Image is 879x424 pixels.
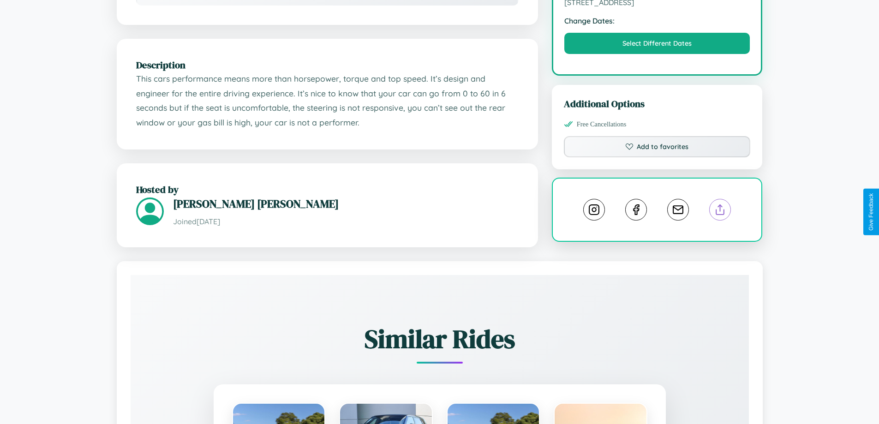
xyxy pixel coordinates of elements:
[868,193,874,231] div: Give Feedback
[577,120,627,128] span: Free Cancellations
[136,58,519,72] h2: Description
[564,136,751,157] button: Add to favorites
[564,97,751,110] h3: Additional Options
[173,196,519,211] h3: [PERSON_NAME] [PERSON_NAME]
[564,33,750,54] button: Select Different Dates
[173,215,519,228] p: Joined [DATE]
[564,16,750,25] strong: Change Dates:
[163,321,717,357] h2: Similar Rides
[136,72,519,130] p: This cars performance means more than horsepower, torque and top speed. It’s design and engineer ...
[136,183,519,196] h2: Hosted by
